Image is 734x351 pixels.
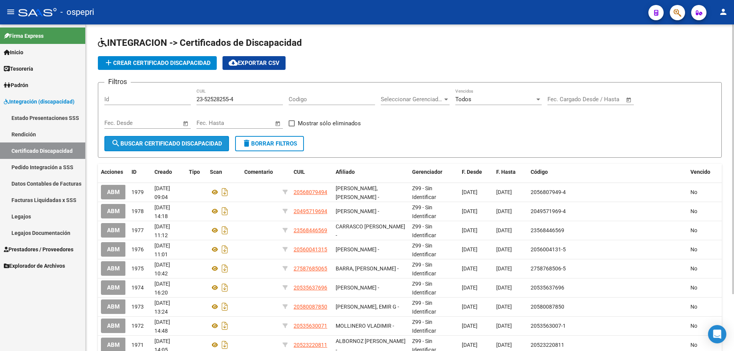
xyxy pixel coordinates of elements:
[547,96,578,103] input: Fecha inicio
[496,246,512,252] span: [DATE]
[220,224,230,236] i: Descargar documento
[111,139,120,148] mat-icon: search
[690,265,697,272] span: No
[189,169,200,175] span: Tipo
[412,223,436,238] span: Z99 - Sin Identificar
[154,223,170,238] span: [DATE] 11:12
[142,120,179,126] input: Fecha fin
[182,119,190,128] button: Open calendar
[101,169,123,175] span: Acciones
[111,140,222,147] span: Buscar Certificado Discapacidad
[4,65,33,73] span: Tesorería
[294,169,305,175] span: CUIL
[154,185,170,200] span: [DATE] 09:04
[107,208,120,215] span: ABM
[220,262,230,275] i: Descargar documento
[104,76,131,87] h3: Filtros
[220,205,230,217] i: Descargar documento
[229,60,279,66] span: Exportar CSV
[496,208,512,214] span: [DATE]
[154,319,170,334] span: [DATE] 14:48
[528,164,687,180] datatable-header-cell: Código
[132,285,144,291] span: 1974
[690,246,697,252] span: No
[104,136,229,151] button: Buscar Certificado Discapacidad
[291,164,333,180] datatable-header-cell: CUIL
[98,164,128,180] datatable-header-cell: Acciones
[98,37,302,48] span: INTEGRACION -> Certificados de Discapacidad
[496,342,512,348] span: [DATE]
[462,304,477,310] span: [DATE]
[412,281,436,296] span: Z99 - Sin Identificar
[496,227,512,233] span: [DATE]
[462,189,477,195] span: [DATE]
[690,208,697,214] span: No
[462,169,482,175] span: F. Desde
[154,204,170,219] span: [DATE] 14:18
[4,81,28,89] span: Padrón
[690,304,697,310] span: No
[241,164,279,180] datatable-header-cell: Comentario
[294,208,327,214] span: 20495719694
[336,323,394,329] span: MOLLINERO VLADIMIR -
[196,120,227,126] input: Fecha inicio
[412,262,436,277] span: Z99 - Sin Identificar
[242,140,297,147] span: Borrar Filtros
[336,285,379,291] span: [PERSON_NAME] -
[455,96,471,103] span: Todos
[101,280,126,294] button: ABM
[234,120,271,126] input: Fecha fin
[107,342,120,349] span: ABM
[719,7,728,16] mat-icon: person
[104,120,135,126] input: Fecha inicio
[107,323,120,330] span: ABM
[210,169,222,175] span: Scan
[496,189,512,195] span: [DATE]
[154,243,170,257] span: [DATE] 11:01
[294,304,327,310] span: 20580087850
[4,48,23,57] span: Inicio
[101,319,126,333] button: ABM
[531,265,566,272] span: 2758768506-5
[107,189,120,196] span: ABM
[207,164,241,180] datatable-header-cell: Scan
[462,342,477,348] span: [DATE]
[462,227,477,233] span: [DATE]
[101,242,126,256] button: ABM
[229,58,238,67] mat-icon: cloud_download
[294,323,327,329] span: 20535630071
[585,96,622,103] input: Fecha fin
[412,319,436,334] span: Z99 - Sin Identificar
[4,262,65,270] span: Explorador de Archivos
[333,164,409,180] datatable-header-cell: Afiliado
[186,164,207,180] datatable-header-cell: Tipo
[531,169,548,175] span: Código
[132,169,136,175] span: ID
[412,169,442,175] span: Gerenciador
[4,97,75,106] span: Integración (discapacidad)
[107,227,120,234] span: ABM
[154,300,170,315] span: [DATE] 13:24
[336,246,379,252] span: [PERSON_NAME] -
[336,185,379,200] span: [PERSON_NAME], [PERSON_NAME] -
[531,246,566,252] span: 2056004131-5
[687,164,722,180] datatable-header-cell: Vencido
[128,164,151,180] datatable-header-cell: ID
[690,169,710,175] span: Vencido
[107,246,120,253] span: ABM
[493,164,528,180] datatable-header-cell: F. Hasta
[154,262,170,277] span: [DATE] 10:42
[690,285,697,291] span: No
[98,56,217,70] button: Crear Certificado Discapacidad
[412,185,436,200] span: Z99 - Sin Identificar
[336,265,399,272] span: BARRA, [PERSON_NAME] -
[101,185,126,199] button: ABM
[132,342,144,348] span: 1971
[412,243,436,257] span: Z99 - Sin Identificar
[107,285,120,291] span: ABM
[531,227,564,233] span: 23568446569
[220,243,230,256] i: Descargar documento
[496,169,516,175] span: F. Hasta
[690,342,697,348] span: No
[132,227,144,233] span: 1977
